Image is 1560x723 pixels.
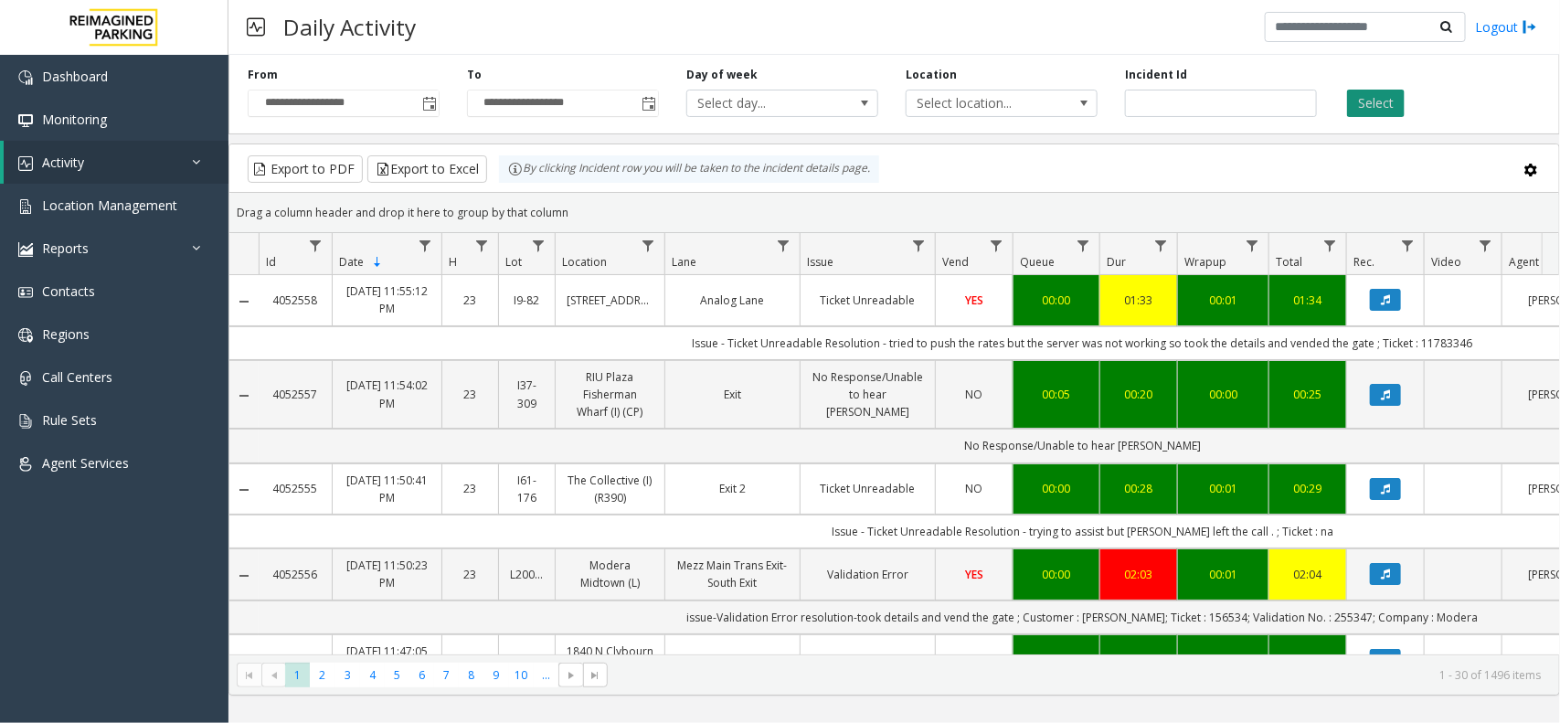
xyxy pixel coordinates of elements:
a: Collapse Details [229,388,259,403]
a: Queue Filter Menu [1071,233,1096,258]
span: Reports [42,239,89,257]
span: Select location... [907,90,1058,116]
span: Issue [807,254,833,270]
a: 00:20 [1111,386,1166,403]
a: Ticket Unreadable [812,292,924,309]
a: [DATE] 11:54:02 PM [344,377,430,411]
span: Monitoring [42,111,107,128]
a: [STREET_ADDRESS] [567,292,653,309]
span: Page 1 [285,663,310,687]
span: Go to the last page [589,668,603,683]
div: 00:00 [1024,292,1088,309]
a: 01:17 [1111,651,1166,668]
a: Modera Midtown (L) [567,557,653,591]
span: NO [966,387,983,402]
a: 01:34 [1280,292,1335,309]
a: H Filter Menu [470,233,494,258]
a: Id Filter Menu [303,233,328,258]
img: pageIcon [247,5,265,49]
span: Lot [505,254,522,270]
span: Page 3 [335,663,360,687]
a: 00:00 [1024,480,1088,497]
a: Vend Filter Menu [984,233,1009,258]
a: 00:28 [1111,480,1166,497]
a: RIU Plaza Fisherman Wharf (I) (CP) [567,368,653,421]
label: To [467,67,482,83]
a: 00:00 [1024,566,1088,583]
a: The Collective (I) (R390) [567,472,653,506]
img: 'icon' [18,371,33,386]
img: 'icon' [18,328,33,343]
a: No Response/Unable to hear [PERSON_NAME] [812,368,924,421]
span: Call Centers [42,368,112,386]
span: Page 11 [534,663,558,687]
div: Data table [229,233,1559,654]
span: Page 4 [360,663,385,687]
a: Exit [676,651,789,668]
img: 'icon' [18,457,33,472]
div: 01:22 [1280,651,1335,668]
span: YES [965,292,983,308]
a: 00:00 [1189,651,1258,668]
span: Page 8 [459,663,483,687]
a: Date Filter Menu [413,233,438,258]
a: [DATE] 11:55:12 PM [344,282,430,317]
span: Location Management [42,197,177,214]
a: 00:01 [1189,566,1258,583]
a: 4052554 [270,651,321,668]
label: Day of week [686,67,758,83]
a: 00:01 [1189,292,1258,309]
a: Ticket Unreadable [812,480,924,497]
a: Dur Filter Menu [1149,233,1173,258]
a: 00:00 [1189,386,1258,403]
a: 23 [453,566,487,583]
label: Location [906,67,957,83]
a: Exit 2 [676,480,789,497]
span: YES [965,652,983,667]
img: 'icon' [18,156,33,171]
a: 02:04 [1280,566,1335,583]
a: 02:03 [1111,566,1166,583]
a: 00:25 [1280,386,1335,403]
span: Toggle popup [638,90,658,116]
a: YES [947,566,1002,583]
kendo-pager-info: 1 - 30 of 1496 items [619,667,1541,683]
span: Agent Services [42,454,129,472]
span: Page 5 [385,663,409,687]
a: 00:05 [1024,386,1088,403]
a: Activity [4,141,228,184]
img: 'icon' [18,199,33,214]
span: Lane [672,254,696,270]
a: 23 [453,480,487,497]
span: Page 7 [434,663,459,687]
h3: Daily Activity [274,5,425,49]
span: NO [966,481,983,496]
a: Validation Error [812,566,924,583]
span: Dur [1107,254,1126,270]
a: Exit [676,386,789,403]
a: Online Reservations [812,651,924,668]
a: L20000500 [510,566,544,583]
span: Rule Sets [42,411,97,429]
span: Queue [1020,254,1055,270]
span: Rec. [1353,254,1374,270]
a: Collapse Details [229,569,259,583]
span: Id [266,254,276,270]
img: 'icon' [18,414,33,429]
a: 4052558 [270,292,321,309]
span: Activity [42,154,84,171]
span: Go to the last page [583,663,608,688]
a: NO [947,386,1002,403]
a: NO [947,480,1002,497]
a: Lot Filter Menu [526,233,551,258]
a: 00:05 [1024,651,1088,668]
a: I22-69 [510,651,544,668]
